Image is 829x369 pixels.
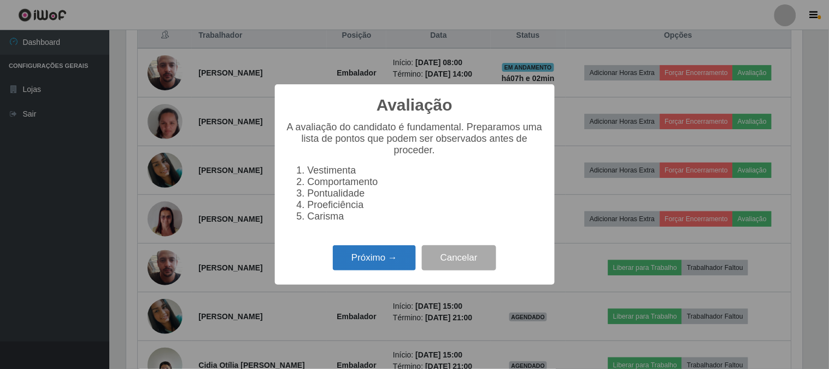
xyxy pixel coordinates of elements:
li: Vestimenta [308,165,544,176]
li: Carisma [308,211,544,222]
button: Próximo → [333,245,416,271]
li: Comportamento [308,176,544,188]
li: Proeficiência [308,199,544,211]
button: Cancelar [422,245,496,271]
p: A avaliação do candidato é fundamental. Preparamos uma lista de pontos que podem ser observados a... [286,122,544,156]
li: Pontualidade [308,188,544,199]
h2: Avaliação [377,95,452,115]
